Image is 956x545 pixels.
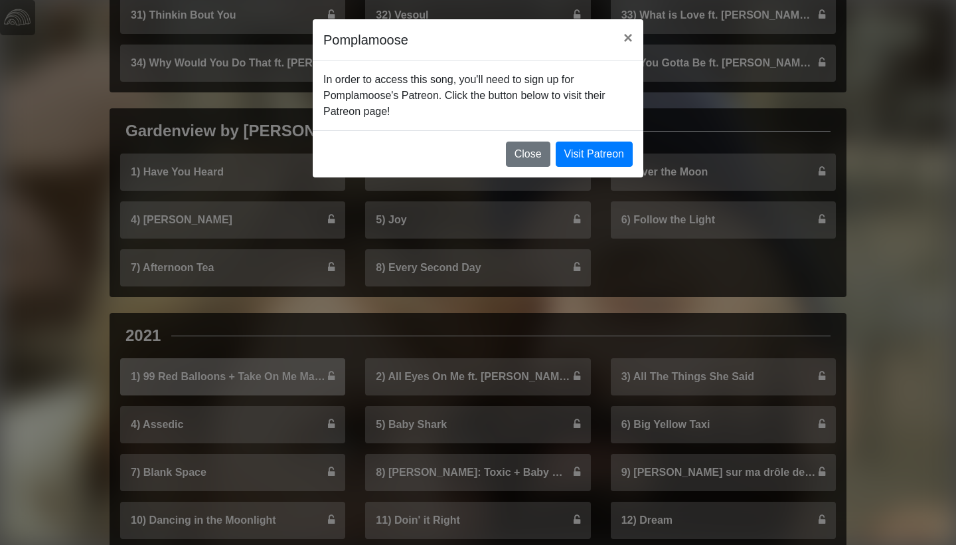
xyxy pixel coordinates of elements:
[613,19,643,56] button: Close
[556,142,633,167] a: Visit Patreon
[623,29,633,47] span: ×
[506,142,550,167] button: Close
[323,30,408,50] h5: Pomplamoose
[313,61,643,130] div: In order to access this song, you'll need to sign up for Pomplamoose's Patreon. Click the button ...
